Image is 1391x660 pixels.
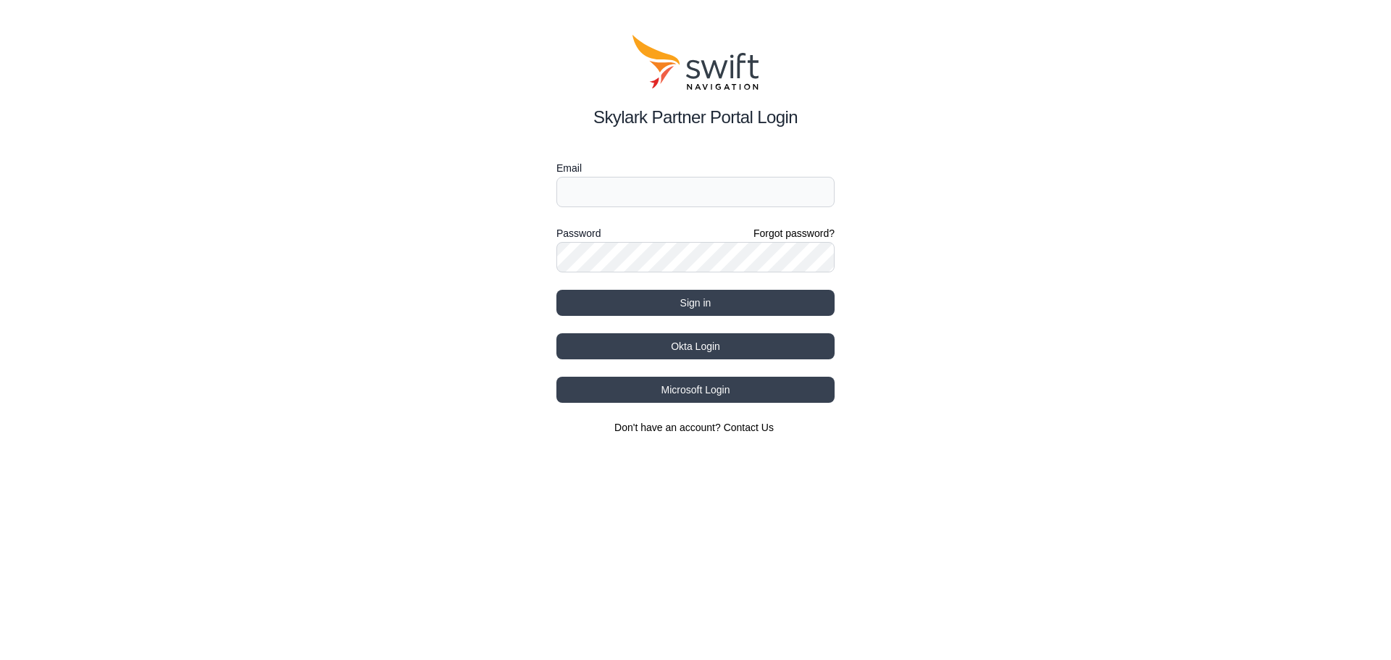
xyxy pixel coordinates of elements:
button: Sign in [556,290,835,316]
button: Okta Login [556,333,835,359]
label: Password [556,225,601,242]
section: Don't have an account? [556,420,835,435]
h2: Skylark Partner Portal Login [556,104,835,130]
button: Microsoft Login [556,377,835,403]
a: Contact Us [724,422,774,433]
label: Email [556,159,835,177]
a: Forgot password? [753,226,835,241]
